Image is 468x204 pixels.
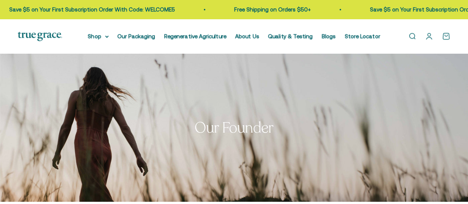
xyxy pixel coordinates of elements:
a: Blogs [322,33,336,39]
a: Our Packaging [118,33,155,39]
a: Free Shipping on Orders $50+ [180,6,257,13]
split-lines: Our Founder [195,118,273,138]
a: Store Locator [345,33,380,39]
a: Regenerative Agriculture [164,33,226,39]
a: About Us [235,33,259,39]
summary: Shop [88,32,109,41]
a: Quality & Testing [268,33,313,39]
